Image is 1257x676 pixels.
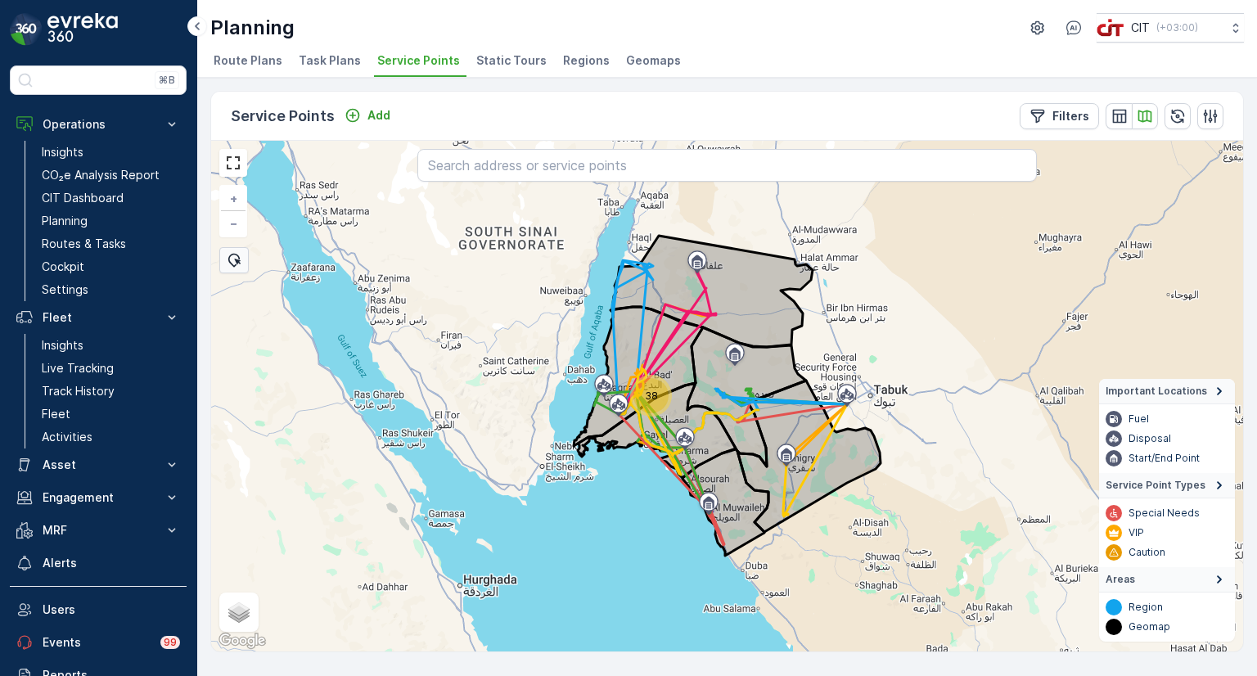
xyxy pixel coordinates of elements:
button: Filters [1020,103,1099,129]
a: Fleet [35,403,187,426]
p: Engagement [43,489,154,506]
a: Planning [35,210,187,232]
span: Static Tours [476,52,547,69]
p: Operations [43,116,154,133]
p: Service Points [231,105,335,128]
button: Fleet [10,301,187,334]
div: 38 [633,378,643,388]
a: Events99 [10,626,187,659]
p: Planning [42,213,88,229]
a: Alerts [10,547,187,579]
input: Search address or service points [417,149,1037,182]
p: Live Tracking [42,360,114,376]
p: Activities [42,429,92,445]
p: Filters [1052,108,1089,124]
span: Regions [563,52,610,69]
a: CO₂e Analysis Report [35,164,187,187]
span: Task Plans [299,52,361,69]
button: Engagement [10,481,187,514]
button: Asset [10,448,187,481]
img: logo_dark-DEwI_e13.png [47,13,118,46]
a: CIT Dashboard [35,187,187,210]
summary: Areas [1099,567,1235,593]
span: Route Plans [214,52,282,69]
p: Insights [42,337,83,354]
a: Insights [35,334,187,357]
a: Zoom Out [221,211,246,236]
button: CIT(+03:00) [1097,13,1244,43]
p: Disposal [1129,432,1171,445]
a: Zoom In [221,187,246,211]
p: Region [1129,601,1163,614]
span: Service Point Types [1106,479,1205,492]
a: Track History [35,380,187,403]
button: MRF [10,514,187,547]
a: Open this area in Google Maps (opens a new window) [215,630,269,651]
a: Layers [221,594,257,630]
p: CIT [1131,20,1150,36]
p: Events [43,634,151,651]
summary: Service Point Types [1099,473,1235,498]
button: Operations [10,108,187,141]
p: CIT Dashboard [42,190,124,206]
p: Start/End Point [1129,452,1200,465]
p: Fleet [42,406,70,422]
p: Users [43,602,180,618]
p: Track History [42,383,115,399]
span: − [230,216,238,230]
p: Settings [42,282,88,298]
a: Routes & Tasks [35,232,187,255]
p: Special Needs [1129,507,1200,520]
p: MRF [43,522,154,539]
p: ⌘B [159,74,175,87]
a: View Fullscreen [221,151,246,175]
a: Activities [35,426,187,448]
p: Routes & Tasks [42,236,126,252]
span: + [230,192,237,205]
div: 38 [633,378,669,413]
a: Cockpit [35,255,187,278]
p: Alerts [43,555,180,571]
a: Users [10,593,187,626]
span: Important Locations [1106,385,1207,398]
p: Geomap [1129,620,1170,633]
p: Caution [1129,546,1165,559]
p: VIP [1129,526,1144,539]
a: Settings [35,278,187,301]
p: Insights [42,144,83,160]
p: 99 [163,635,178,650]
button: Add [338,106,397,125]
img: cit-logo_pOk6rL0.png [1097,19,1124,37]
a: Live Tracking [35,357,187,380]
span: Areas [1106,573,1135,586]
a: Insights [35,141,187,164]
p: CO₂e Analysis Report [42,167,160,183]
span: Service Points [377,52,460,69]
p: Cockpit [42,259,84,275]
img: logo [10,13,43,46]
span: Geomaps [626,52,681,69]
p: Asset [43,457,154,473]
p: Add [367,107,390,124]
p: Planning [210,15,295,41]
div: Bulk Select [219,247,249,273]
p: Fleet [43,309,154,326]
summary: Important Locations [1099,379,1235,404]
p: Fuel [1129,412,1149,426]
img: Google [215,630,269,651]
p: ( +03:00 ) [1156,21,1198,34]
